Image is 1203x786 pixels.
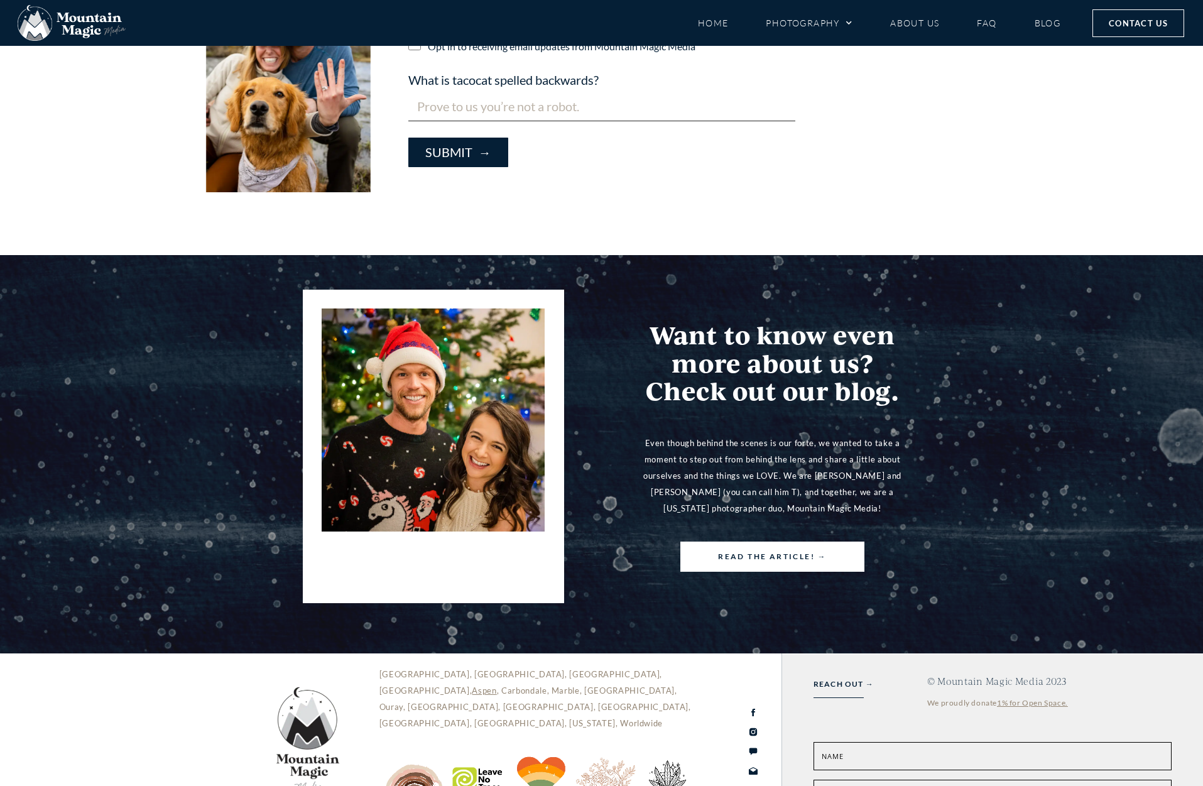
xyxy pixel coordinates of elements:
label: Opt in to receiving email updates from Mountain Magic Media [428,40,695,52]
span: ame [827,751,844,761]
span: READ THE ARTICLE! → [718,550,827,564]
a: Contact Us [1092,9,1184,37]
a: Blog [1035,12,1061,34]
label: What is tacocat spelled backwards? [408,70,599,92]
span: N [822,751,827,761]
a: Home [698,12,729,34]
img: Christmas card photo Crested Butte photographer Gunnison photographers Colorado photography - pro... [322,308,545,532]
span: → [472,145,491,160]
p: [GEOGRAPHIC_DATA], [GEOGRAPHIC_DATA], [GEOGRAPHIC_DATA], [GEOGRAPHIC_DATA], , Carbondale, Marble,... [379,666,702,731]
nav: Menu [698,12,1061,34]
input: Prove to us you’re not a robot. [408,92,795,121]
span: Even though behind the scenes is our forte, we wanted to take a moment to step out from behind th... [643,438,901,513]
span: Submit [425,145,491,160]
a: Aspen [472,685,496,696]
a: 1% for Open Space. [997,698,1068,707]
a: READ THE ARTICLE! → [680,542,864,572]
img: Mountain Magic Media photography logo Crested Butte Photographer [18,5,126,41]
div: We proudly donate [927,696,1172,711]
a: Photography [766,12,852,34]
span: Contact Us [1109,16,1168,30]
h4: © Mountain Magic Media 2023 [927,676,1172,687]
button: Submit→ [408,138,508,167]
a: About Us [890,12,939,34]
a: FAQ [977,12,996,34]
a: REACH OUT → [814,677,874,691]
h3: Want to know even more about us? Check out our blog. [627,321,918,405]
